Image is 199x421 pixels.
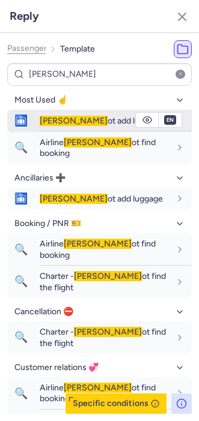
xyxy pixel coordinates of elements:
[40,383,156,404] span: Airline ot find booking
[7,383,35,405] span: 🔍
[14,173,66,183] span: Ancillaries ➕
[7,326,35,348] span: 🔍
[7,188,192,210] button: 🛅[PERSON_NAME]ot add luggage
[7,63,192,86] input: Find category, template
[40,327,166,348] span: Charter - ot find the flight
[164,115,176,125] span: en
[7,44,46,53] button: Passenger
[10,10,39,23] h3: Reply
[14,307,73,317] span: Cancellation ⛔️
[7,214,192,233] button: Booking / PNR 🎫
[7,132,192,164] button: 🔍Airline[PERSON_NAME]ot find booking
[40,194,163,204] span: ot add luggage
[7,91,192,110] button: Most Used ☝️
[7,44,47,53] span: Passenger
[66,393,167,414] button: Specific conditions
[14,363,99,372] span: Customer relations 💞
[7,358,192,377] button: Customer relations 💞
[14,219,81,228] span: Booking / PNR 🎫
[7,239,35,261] span: 🔍
[64,383,132,393] span: [PERSON_NAME]
[7,188,35,210] span: 🛅
[7,110,35,132] span: 🛅
[40,137,156,158] span: Airline ot find booking
[7,137,35,159] span: 🔍
[40,116,108,126] span: [PERSON_NAME]
[74,327,142,337] span: [PERSON_NAME]
[64,239,132,249] span: [PERSON_NAME]
[40,116,163,126] span: ot add luggage
[7,270,35,293] span: 🔍
[7,321,192,353] button: 🔍Charter -[PERSON_NAME]ot find the flight
[40,271,166,292] span: Charter - ot find the flight
[7,110,192,132] button: 🛅[PERSON_NAME]ot add luggage
[14,95,67,105] span: Most Used ☝️
[60,40,95,58] li: Template
[7,169,192,188] button: Ancillaries ➕
[7,266,192,297] button: 🔍Charter -[PERSON_NAME]ot find the flight
[7,233,192,266] button: 🔍Airline[PERSON_NAME]ot find booking
[40,194,108,204] span: [PERSON_NAME]
[40,239,156,260] span: Airline ot find booking
[64,137,132,148] span: [PERSON_NAME]
[74,271,142,281] span: [PERSON_NAME]
[7,302,192,321] button: Cancellation ⛔️
[7,377,192,410] button: 🔍Airline[PERSON_NAME]ot find booking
